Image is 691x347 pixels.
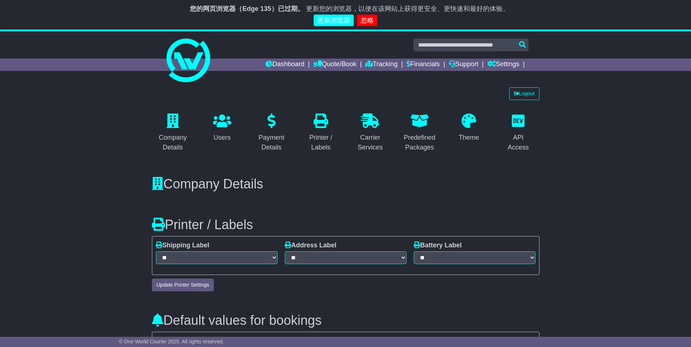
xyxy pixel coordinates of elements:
[300,111,342,155] a: Printer / Labels
[156,242,209,250] label: Shipping Label
[305,133,337,152] div: Printer / Labels
[119,339,224,344] span: © One World Courier 2025. All rights reserved.
[314,15,354,27] a: 更新浏览器
[459,133,479,143] div: Theme
[251,111,293,155] a: Payment Details
[497,111,539,155] a: API Access
[407,59,440,71] a: Financials
[213,133,231,143] div: Users
[152,111,194,155] a: Company Details
[354,133,387,152] div: Carrier Services
[502,133,535,152] div: API Access
[152,313,539,328] h3: Default values for bookings
[152,279,214,291] button: Update Printer Settings
[157,133,189,152] div: Company Details
[313,59,356,71] a: Quote/Book
[365,59,397,71] a: Tracking
[349,111,392,155] a: Carrier Services
[509,87,539,100] a: Logout
[487,59,519,71] a: Settings
[454,111,484,145] a: Theme
[414,242,462,250] label: Battery Label
[285,242,337,250] label: Address Label
[398,111,441,155] a: Predefined Packages
[190,5,304,12] b: 您的网页浏览器（Edge 135）已过期。
[255,133,288,152] div: Payment Details
[403,133,436,152] div: Predefined Packages
[208,111,236,145] a: Users
[152,218,539,232] h3: Printer / Labels
[152,177,539,191] h3: Company Details
[357,15,377,27] a: 忽略
[449,59,478,71] a: Support
[266,59,305,71] a: Dashboard
[306,5,509,12] span: 更新您的浏览器，以便在该网站上获得更安全、更快速和最好的体验。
